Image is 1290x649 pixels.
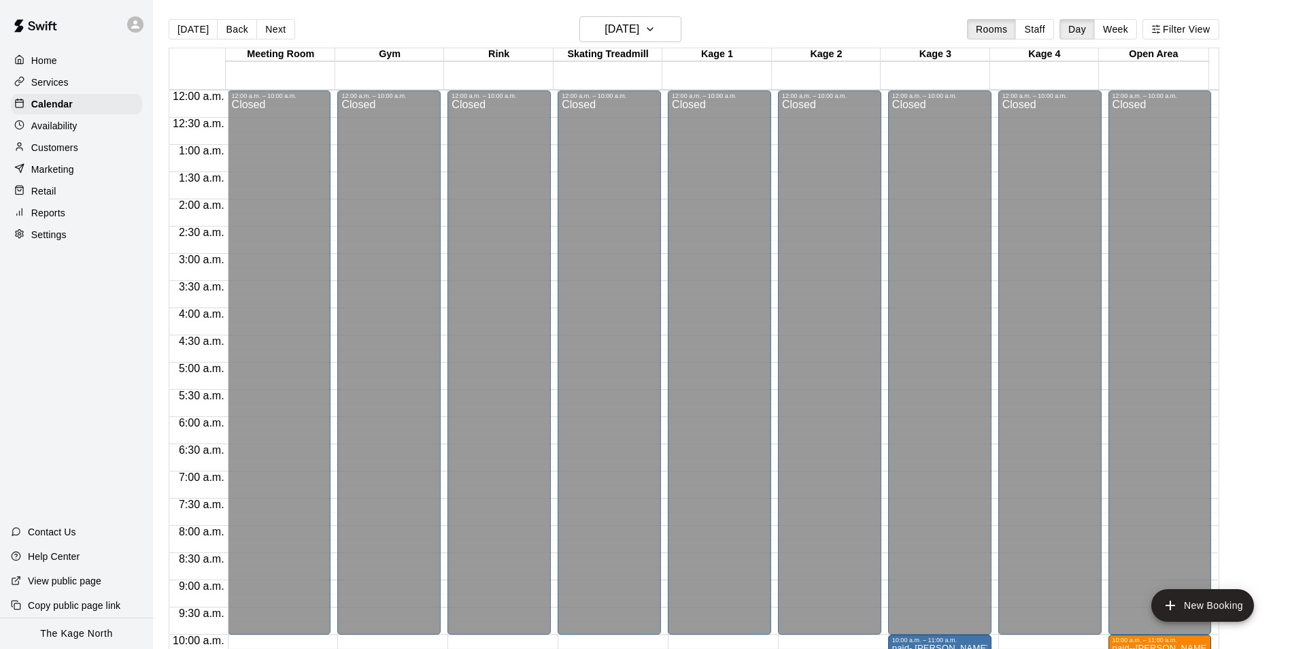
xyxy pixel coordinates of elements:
[169,118,228,129] span: 12:30 a.m.
[337,90,441,635] div: 12:00 a.m. – 10:00 a.m.: Closed
[1015,19,1054,39] button: Staff
[452,93,547,99] div: 12:00 a.m. – 10:00 a.m.
[31,206,65,220] p: Reports
[11,203,142,223] a: Reports
[672,93,767,99] div: 12:00 a.m. – 10:00 a.m.
[772,48,881,61] div: Kage 2
[778,90,881,635] div: 12:00 a.m. – 10:00 a.m.: Closed
[175,335,228,347] span: 4:30 a.m.
[175,145,228,156] span: 1:00 a.m.
[1113,99,1208,639] div: Closed
[579,16,681,42] button: [DATE]
[28,550,80,563] p: Help Center
[11,94,142,114] a: Calendar
[175,308,228,320] span: 4:00 a.m.
[892,93,987,99] div: 12:00 a.m. – 10:00 a.m.
[888,90,991,635] div: 12:00 a.m. – 10:00 a.m.: Closed
[447,90,551,635] div: 12:00 a.m. – 10:00 a.m.: Closed
[175,499,228,510] span: 7:30 a.m.
[31,97,73,111] p: Calendar
[562,99,657,639] div: Closed
[11,72,142,93] a: Services
[11,116,142,136] a: Availability
[31,184,56,198] p: Retail
[31,54,57,67] p: Home
[1002,99,1098,639] div: Closed
[1108,90,1212,635] div: 12:00 a.m. – 10:00 a.m.: Closed
[1099,48,1208,61] div: Open Area
[31,119,78,133] p: Availability
[232,93,327,99] div: 12:00 a.m. – 10:00 a.m.
[175,608,228,619] span: 9:30 a.m.
[226,48,335,61] div: Meeting Room
[892,99,987,639] div: Closed
[175,227,228,238] span: 2:30 a.m.
[452,99,547,639] div: Closed
[782,99,877,639] div: Closed
[341,93,437,99] div: 12:00 a.m. – 10:00 a.m.
[1151,589,1254,622] button: add
[990,48,1099,61] div: Kage 4
[1113,93,1208,99] div: 12:00 a.m. – 10:00 a.m.
[31,163,74,176] p: Marketing
[228,90,331,635] div: 12:00 a.m. – 10:00 a.m.: Closed
[11,50,142,71] a: Home
[40,627,113,641] p: The Kage North
[175,363,228,374] span: 5:00 a.m.
[175,553,228,565] span: 8:30 a.m.
[335,48,444,61] div: Gym
[11,181,142,201] a: Retail
[1002,93,1098,99] div: 12:00 a.m. – 10:00 a.m.
[998,90,1102,635] div: 12:00 a.m. – 10:00 a.m.: Closed
[672,99,767,639] div: Closed
[169,90,228,102] span: 12:00 a.m.
[605,20,639,39] h6: [DATE]
[554,48,662,61] div: Skating Treadmill
[1142,19,1219,39] button: Filter View
[169,19,218,39] button: [DATE]
[169,635,228,646] span: 10:00 a.m.
[28,574,101,588] p: View public page
[232,99,327,639] div: Closed
[11,224,142,245] a: Settings
[11,137,142,158] a: Customers
[341,99,437,639] div: Closed
[175,444,228,456] span: 6:30 a.m.
[31,228,67,242] p: Settings
[175,471,228,483] span: 7:00 a.m.
[31,76,69,89] p: Services
[256,19,294,39] button: Next
[175,281,228,293] span: 3:30 a.m.
[175,417,228,429] span: 6:00 a.m.
[881,48,989,61] div: Kage 3
[31,141,78,154] p: Customers
[892,637,987,644] div: 10:00 a.m. – 11:00 a.m.
[175,172,228,184] span: 1:30 a.m.
[175,390,228,401] span: 5:30 a.m.
[662,48,771,61] div: Kage 1
[562,93,657,99] div: 12:00 a.m. – 10:00 a.m.
[1094,19,1137,39] button: Week
[11,159,142,180] a: Marketing
[967,19,1016,39] button: Rooms
[668,90,771,635] div: 12:00 a.m. – 10:00 a.m.: Closed
[28,525,76,539] p: Contact Us
[1113,637,1208,644] div: 10:00 a.m. – 11:00 a.m.
[28,599,120,612] p: Copy public page link
[175,199,228,211] span: 2:00 a.m.
[217,19,257,39] button: Back
[175,254,228,265] span: 3:00 a.m.
[782,93,877,99] div: 12:00 a.m. – 10:00 a.m.
[1059,19,1095,39] button: Day
[444,48,553,61] div: Rink
[175,580,228,592] span: 9:00 a.m.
